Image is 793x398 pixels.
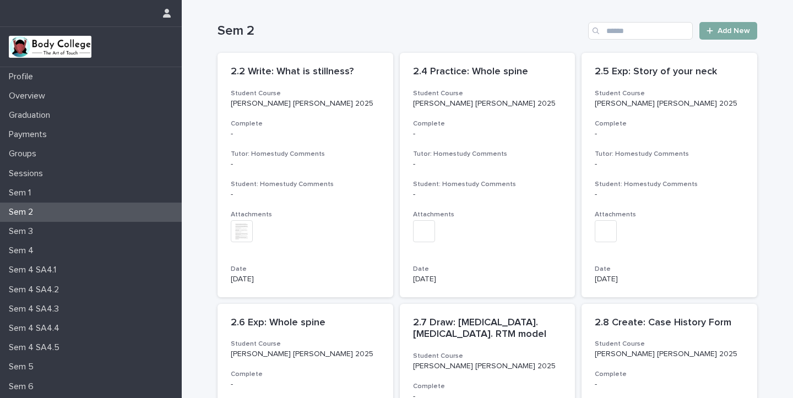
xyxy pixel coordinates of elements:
[400,53,575,297] a: 2.4 Practice: Whole spineStudent Course[PERSON_NAME] [PERSON_NAME] 2025Complete-Tutor: Homestudy ...
[231,190,380,199] div: -
[4,129,56,140] p: Payments
[231,350,380,359] p: [PERSON_NAME] [PERSON_NAME] 2025
[413,129,562,139] p: -
[4,168,52,179] p: Sessions
[582,53,757,297] a: 2.5 Exp: Story of your neckStudent Course[PERSON_NAME] [PERSON_NAME] 2025Complete-Tutor: Homestud...
[231,129,380,139] p: -
[4,323,68,334] p: Sem 4 SA4.4
[231,317,380,329] p: 2.6 Exp: Whole spine
[4,188,40,198] p: Sem 1
[595,380,744,389] p: -
[595,99,744,108] p: [PERSON_NAME] [PERSON_NAME] 2025
[413,89,562,98] h3: Student Course
[595,119,744,128] h3: Complete
[595,180,744,189] h3: Student: Homestudy Comments
[4,381,42,392] p: Sem 6
[413,99,562,108] p: [PERSON_NAME] [PERSON_NAME] 2025
[231,150,380,159] h3: Tutor: Homestudy Comments
[413,66,562,78] p: 2.4 Practice: Whole spine
[231,119,380,128] h3: Complete
[413,317,562,341] p: 2.7 Draw: [MEDICAL_DATA]. [MEDICAL_DATA]. RTM model
[231,370,380,379] h3: Complete
[4,226,42,237] p: Sem 3
[718,27,750,35] span: Add New
[413,180,562,189] h3: Student: Homestudy Comments
[413,362,562,371] p: [PERSON_NAME] [PERSON_NAME] 2025
[231,275,380,284] p: [DATE]
[4,149,45,159] p: Groups
[231,210,380,219] h3: Attachments
[595,190,744,199] div: -
[413,352,562,361] h3: Student Course
[699,22,757,40] a: Add New
[595,265,744,274] h3: Date
[4,110,59,121] p: Graduation
[595,275,744,284] p: [DATE]
[4,91,54,101] p: Overview
[595,350,744,359] p: [PERSON_NAME] [PERSON_NAME] 2025
[218,53,393,297] a: 2.2 Write: What is stillness?Student Course[PERSON_NAME] [PERSON_NAME] 2025Complete-Tutor: Homest...
[231,180,380,189] h3: Student: Homestudy Comments
[595,89,744,98] h3: Student Course
[231,89,380,98] h3: Student Course
[218,23,584,39] h1: Sem 2
[595,66,744,78] p: 2.5 Exp: Story of your neck
[413,265,562,274] h3: Date
[588,22,693,40] input: Search
[595,317,744,329] p: 2.8 Create: Case History Form
[231,265,380,274] h3: Date
[231,66,380,78] p: 2.2 Write: What is stillness?
[231,380,380,389] p: -
[413,160,562,169] div: -
[4,304,68,314] p: Sem 4 SA4.3
[595,210,744,219] h3: Attachments
[413,382,562,391] h3: Complete
[4,207,42,217] p: Sem 2
[4,285,68,295] p: Sem 4 SA4.2
[4,265,65,275] p: Sem 4 SA4.1
[595,150,744,159] h3: Tutor: Homestudy Comments
[231,160,380,169] div: -
[9,36,91,58] img: xvtzy2PTuGgGH0xbwGb2
[413,150,562,159] h3: Tutor: Homestudy Comments
[595,370,744,379] h3: Complete
[4,72,42,82] p: Profile
[413,275,562,284] p: [DATE]
[231,99,380,108] p: [PERSON_NAME] [PERSON_NAME] 2025
[413,119,562,128] h3: Complete
[413,210,562,219] h3: Attachments
[413,190,562,199] div: -
[595,129,744,139] p: -
[4,342,68,353] p: Sem 4 SA4.5
[595,340,744,348] h3: Student Course
[4,246,42,256] p: Sem 4
[595,160,744,169] div: -
[231,340,380,348] h3: Student Course
[4,362,42,372] p: Sem 5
